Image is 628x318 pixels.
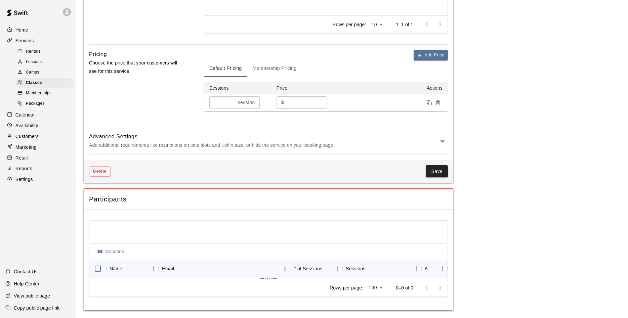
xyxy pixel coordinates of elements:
button: Sort [122,264,132,273]
a: Customers [5,131,70,141]
p: $ [281,99,284,106]
h6: Pricing [89,50,107,59]
div: Camps [16,68,73,77]
button: Membership Pricing [247,60,302,77]
button: Sort [322,264,332,273]
p: Customers [15,133,39,140]
a: Availability [5,121,70,131]
span: Participants [89,195,448,204]
p: Rows per page: [332,21,366,28]
a: Camps [16,67,76,78]
a: Lessons [16,57,76,67]
div: Email [162,259,174,278]
span: Classes [26,80,42,86]
p: Choose the price that your customers will see for this service [89,59,182,76]
a: Services [5,36,70,46]
a: Settings [5,174,70,184]
div: Classes [16,78,73,88]
p: Retail [15,154,28,161]
p: View public page [14,292,50,299]
p: Services [15,37,34,44]
th: Price [271,82,338,94]
button: Delete [89,166,111,177]
span: Camps [26,69,39,76]
button: Save [426,165,448,178]
p: Availability [15,122,38,129]
a: Marketing [5,142,70,152]
div: Lessons [16,57,73,67]
p: Settings [15,176,33,183]
span: Rentals [26,48,41,55]
p: Copy public page link [14,305,59,311]
a: Rentals [16,46,76,57]
button: Sort [174,264,183,273]
button: Menu [332,264,342,274]
div: Sessions [342,259,421,278]
p: 1–1 of 1 [396,21,413,28]
button: Default Pricing [204,60,247,77]
button: Sort [365,264,375,273]
button: Menu [280,264,290,274]
div: Rentals [16,47,73,56]
p: Help Center [14,280,39,287]
div: # of Sessions [293,259,322,278]
button: Select columns [96,246,126,257]
p: Add additional requirements like restrictions on time slots and t-shirt size, or hide the service... [89,141,438,149]
div: Sessions [346,259,365,278]
div: Actions [421,259,448,278]
div: Packages [16,99,73,108]
div: Actions [425,259,428,278]
a: Retail [5,153,70,163]
p: session [238,99,255,106]
div: Name [106,259,159,278]
th: Sessions [204,82,271,94]
div: Name [110,259,122,278]
div: Memberships [16,89,73,98]
p: Rows per page: [330,284,363,291]
div: Email [159,259,290,278]
button: Menu [149,264,159,274]
button: Remove price [434,98,443,107]
p: Reports [15,165,32,172]
p: 0–0 of 0 [396,284,413,291]
a: Calendar [5,110,70,120]
div: 100 [366,283,385,292]
div: 10 [369,20,385,30]
button: Menu [411,264,421,274]
h6: Advanced Settings [89,132,438,141]
p: Contact Us [14,268,38,275]
button: Menu [437,264,448,274]
a: Classes [16,78,76,88]
button: Sort [428,264,437,273]
span: Packages [26,100,45,107]
a: Memberships [16,88,76,99]
div: Advanced SettingsAdd additional requirements like restrictions on time slots and t-shirt size, or... [89,128,448,154]
a: Home [5,25,70,35]
button: Add Price [414,50,448,60]
div: # of Sessions [290,259,342,278]
span: Lessons [26,59,42,65]
a: Packages [16,99,76,109]
p: Calendar [15,111,35,118]
th: Actions [338,82,448,94]
p: Marketing [15,144,37,150]
p: Home [15,27,28,33]
a: Reports [5,164,70,174]
button: Duplicate price [425,98,434,107]
span: Memberships [26,90,51,97]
